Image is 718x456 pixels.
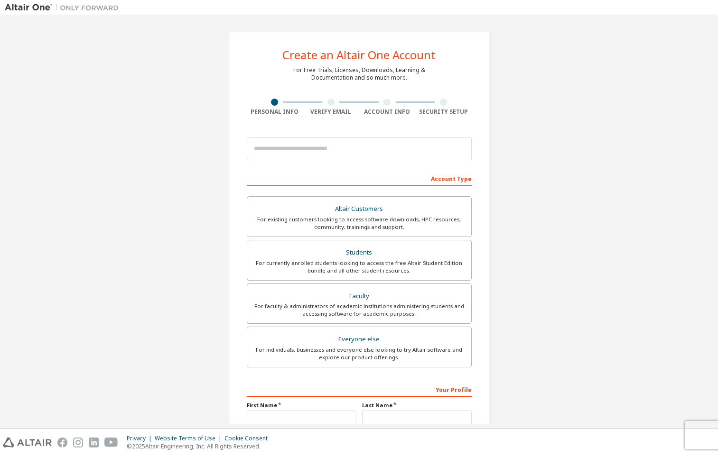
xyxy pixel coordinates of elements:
div: For faculty & administrators of academic institutions administering students and accessing softwa... [253,302,466,318]
div: Verify Email [303,108,359,116]
label: Last Name [362,401,472,409]
div: Security Setup [415,108,472,116]
img: linkedin.svg [89,438,99,447]
div: Privacy [127,435,155,442]
div: Account Type [247,171,472,186]
label: First Name [247,401,356,409]
div: Website Terms of Use [155,435,224,442]
div: Cookie Consent [224,435,273,442]
img: facebook.svg [57,438,67,447]
img: instagram.svg [73,438,83,447]
div: Account Info [359,108,416,116]
img: youtube.svg [104,438,118,447]
div: For existing customers looking to access software downloads, HPC resources, community, trainings ... [253,216,466,231]
div: Faculty [253,290,466,303]
div: Personal Info [247,108,303,116]
img: altair_logo.svg [3,438,52,447]
div: For Free Trials, Licenses, Downloads, Learning & Documentation and so much more. [293,66,425,82]
div: Altair Customers [253,202,466,216]
div: For currently enrolled students looking to access the free Altair Student Edition bundle and all ... [253,259,466,274]
div: Create an Altair One Account [282,49,436,61]
div: Everyone else [253,333,466,346]
div: Students [253,246,466,259]
img: Altair One [5,3,123,12]
div: Your Profile [247,382,472,397]
div: For individuals, businesses and everyone else looking to try Altair software and explore our prod... [253,346,466,361]
p: © 2025 Altair Engineering, Inc. All Rights Reserved. [127,442,273,450]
